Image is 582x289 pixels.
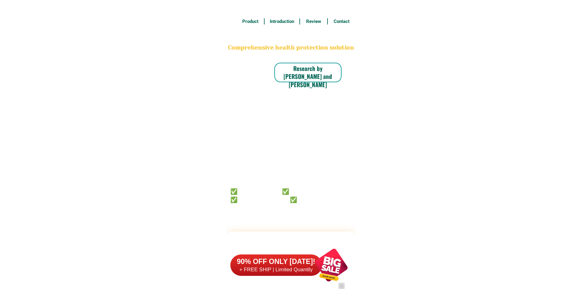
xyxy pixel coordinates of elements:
h6: + FREE SHIP | Limited Quantily [230,266,322,273]
h6: Review [303,18,324,25]
h6: Product [240,18,261,25]
h2: BONA VITA COFFEE [227,29,355,44]
h6: 90% OFF ONLY [DATE]! [230,257,322,266]
h6: Introduction [268,18,296,25]
h6: Research by [PERSON_NAME] and [PERSON_NAME] [274,64,342,89]
h3: FREE SHIPPING NATIONWIDE [227,3,355,13]
h2: Comprehensive health protection solution [227,43,355,52]
h6: Contact [331,18,352,25]
h2: FAKE VS ORIGINAL [227,236,355,253]
h6: ✅ 𝙰𝚗𝚝𝚒 𝙲𝚊𝚗𝚌𝚎𝚛 ✅ 𝙰𝚗𝚝𝚒 𝚂𝚝𝚛𝚘𝚔𝚎 ✅ 𝙰𝚗𝚝𝚒 𝙳𝚒𝚊𝚋𝚎𝚝𝚒𝚌 ✅ 𝙳𝚒𝚊𝚋𝚎𝚝𝚎𝚜 [230,187,335,203]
